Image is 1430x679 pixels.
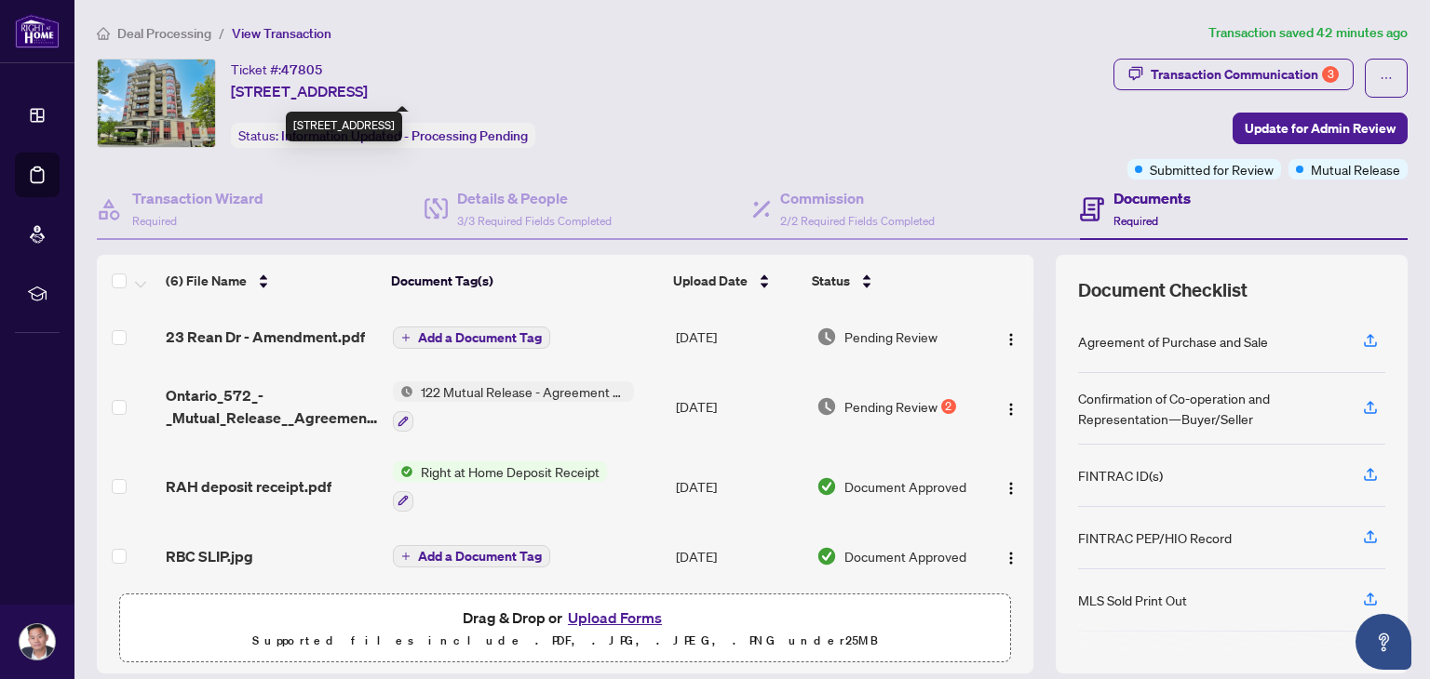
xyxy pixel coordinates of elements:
div: 3 [1322,66,1339,83]
span: Submitted for Review [1150,159,1274,180]
h4: Documents [1113,187,1191,209]
button: Update for Admin Review [1233,113,1408,144]
img: Status Icon [393,461,413,482]
button: Status Icon122 Mutual Release - Agreement of Purchase and Sale [393,381,634,432]
img: Logo [1004,481,1019,496]
img: Document Status [816,326,837,347]
span: Status [812,271,850,291]
th: Upload Date [666,255,805,307]
h4: Commission [780,187,935,209]
span: Update for Admin Review [1245,113,1396,143]
span: 3/3 Required Fields Completed [457,214,612,228]
button: Status IconRight at Home Deposit Receipt [393,461,607,512]
span: Information Updated - Processing Pending [281,127,528,144]
img: Document Status [816,476,837,497]
div: Status: [231,123,535,148]
img: Profile Icon [20,624,55,659]
span: Pending Review [844,396,938,417]
th: (6) File Name [158,255,384,307]
span: View Transaction [232,25,331,42]
button: Logo [996,322,1026,352]
h4: Transaction Wizard [132,187,263,209]
span: 122 Mutual Release - Agreement of Purchase and Sale [413,381,634,402]
div: Agreement of Purchase and Sale [1078,331,1268,352]
span: home [97,27,110,40]
span: RBC SLIP.jpg [166,545,253,567]
span: Deal Processing [117,25,211,42]
img: logo [15,14,60,48]
div: 2 [941,399,956,414]
p: Supported files include .PDF, .JPG, .JPEG, .PNG under 25 MB [131,630,999,652]
span: Drag & Drop or [463,606,668,630]
span: Required [1113,214,1158,228]
span: Mutual Release [1311,159,1400,180]
span: Drag & Drop orUpload FormsSupported files include .PDF, .JPG, .JPEG, .PNG under25MB [120,594,1010,663]
span: Document Approved [844,546,966,566]
span: Required [132,214,177,228]
th: Status [804,255,978,307]
span: Document Checklist [1078,277,1248,303]
img: Logo [1004,402,1019,417]
div: Confirmation of Co-operation and Representation—Buyer/Seller [1078,388,1341,429]
span: Upload Date [673,271,748,291]
div: Ticket #: [231,59,323,80]
td: [DATE] [668,526,809,586]
span: (6) File Name [166,271,247,291]
button: Open asap [1356,614,1411,670]
span: Add a Document Tag [418,331,542,344]
span: Document Approved [844,476,966,497]
div: Transaction Communication [1151,60,1339,89]
span: 2/2 Required Fields Completed [780,214,935,228]
img: Status Icon [393,381,413,402]
span: Ontario_572_-_Mutual_Release__Agreement_of_Purchase_and_Sale_8.pdf [166,384,377,429]
button: Upload Forms [562,606,668,630]
button: Add a Document Tag [393,545,550,567]
span: Add a Document Tag [418,550,542,563]
span: plus [401,552,411,561]
td: [DATE] [668,307,809,366]
button: Transaction Communication3 [1113,59,1354,90]
th: Document Tag(s) [384,255,666,307]
td: [DATE] [668,366,809,446]
span: Right at Home Deposit Receipt [413,461,607,482]
img: Logo [1004,332,1019,347]
img: Logo [1004,551,1019,566]
h4: Details & People [457,187,612,209]
div: FINTRAC ID(s) [1078,465,1163,486]
span: plus [401,333,411,342]
button: Logo [996,392,1026,421]
span: Pending Review [844,326,938,347]
img: Document Status [816,546,837,566]
span: 23 Rean Dr - Amendment.pdf [166,326,365,348]
button: Logo [996,541,1026,571]
span: RAH deposit receipt.pdf [166,475,331,498]
article: Transaction saved 42 minutes ago [1208,22,1408,44]
button: Logo [996,472,1026,501]
button: Add a Document Tag [393,326,550,350]
img: IMG-C12211215_1.jpg [98,60,215,147]
span: [STREET_ADDRESS] [231,80,368,102]
span: ellipsis [1380,72,1393,85]
button: Add a Document Tag [393,326,550,349]
td: [DATE] [668,446,809,526]
button: Add a Document Tag [393,544,550,568]
img: Document Status [816,396,837,417]
div: MLS Sold Print Out [1078,590,1187,610]
div: FINTRAC PEP/HIO Record [1078,527,1232,548]
span: 47805 [281,61,323,78]
li: / [219,22,224,44]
